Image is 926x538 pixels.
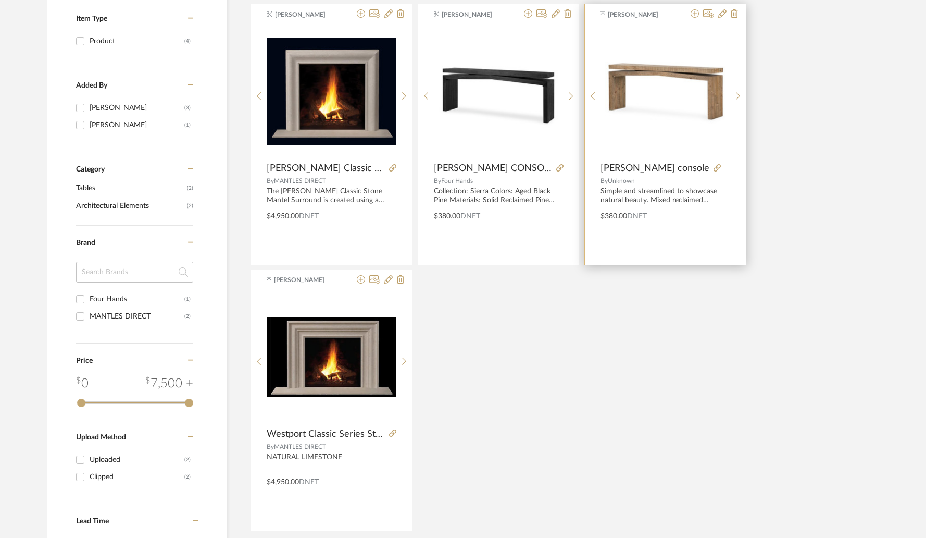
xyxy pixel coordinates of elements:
div: 0 [434,27,563,157]
span: DNET [460,213,480,220]
img: Westport Classic Series Stone Fireplace Mantel [267,317,396,398]
div: MANTLES DIRECT [90,308,184,325]
span: Added By [76,82,107,89]
span: MANTLES DIRECT [274,178,326,184]
div: The [PERSON_NAME] Classic Stone Mantel Surround is created using a beautiful composite stone mant... [267,187,396,205]
div: [PERSON_NAME] [90,100,184,116]
div: (2) [184,469,191,485]
span: MANTLES DIRECT [274,444,326,450]
span: $380.00 [434,213,460,220]
img: Bolton Classic Series Stone Fireplace Mantel [267,38,396,145]
span: $380.00 [600,213,627,220]
span: Four Hands [441,178,473,184]
span: Architectural Elements [76,197,184,215]
span: [PERSON_NAME] console [600,163,709,174]
div: Simple and streamlined to showcase natural beauty. Mixed reclaimed [PERSON_NAME] fashion a modern... [600,187,730,205]
span: Unknown [608,178,635,184]
div: 0 [267,27,396,157]
div: Uploaded [90,451,184,468]
span: [PERSON_NAME] [442,10,507,19]
span: By [600,178,608,184]
span: [PERSON_NAME] [274,275,340,285]
span: DNET [299,479,319,486]
span: Lead Time [76,518,109,525]
div: (3) [184,100,191,116]
span: Tables [76,179,184,197]
span: Westport Classic Series Stone Fireplace Mantel [267,429,385,440]
div: Collection: Sierra Colors: Aged Black Pine Materials: Solid Reclaimed Pine Weight: 69.44 lb Volum... [434,187,564,205]
div: (4) [184,33,191,50]
span: By [267,178,274,184]
span: [PERSON_NAME] Classic Series Stone Fireplace Mantel [267,163,385,174]
div: NATURAL LIMESTONE [267,453,396,471]
div: (1) [184,117,191,133]
span: DNET [627,213,647,220]
span: [PERSON_NAME] [608,10,673,19]
span: Price [76,357,93,364]
span: (2) [187,198,193,214]
img: Matthes console [601,54,730,130]
span: DNET [299,213,319,220]
span: $4,950.00 [267,213,299,220]
span: By [434,178,441,184]
div: 0 [76,374,89,393]
div: (2) [184,451,191,468]
span: [PERSON_NAME] CONSOLE TABLE [434,163,552,174]
div: (2) [184,308,191,325]
div: Four Hands [90,291,184,308]
div: Product [90,33,184,50]
div: 7,500 + [145,374,193,393]
img: MATTHES CONSOLE TABLE [434,33,563,151]
div: Clipped [90,469,184,485]
span: Upload Method [76,434,126,441]
span: [PERSON_NAME] [275,10,341,19]
span: (2) [187,180,193,197]
input: Search Brands [76,262,193,283]
span: $4,950.00 [267,479,299,486]
div: 0 [601,27,730,157]
div: (1) [184,291,191,308]
div: 0 [267,292,396,423]
span: Item Type [76,15,107,22]
span: Brand [76,239,95,247]
span: By [267,444,274,450]
div: [PERSON_NAME] [90,117,184,133]
span: Category [76,165,105,174]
